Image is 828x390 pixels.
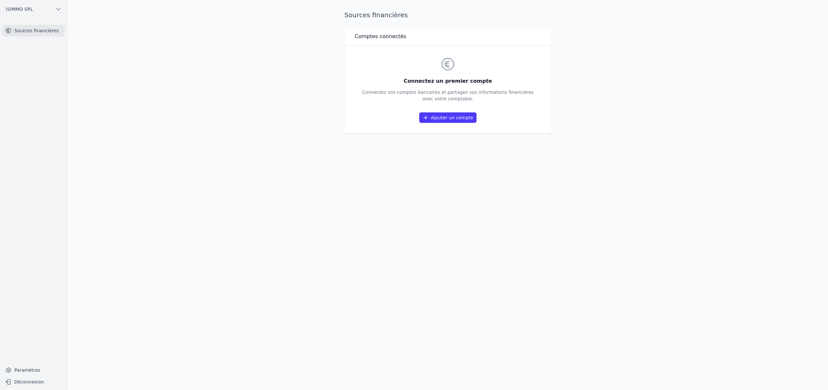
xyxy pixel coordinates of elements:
button: Déconnexion [3,377,65,387]
span: ISIMMO SRL [6,6,33,12]
p: Connectez vos comptes bancaires et partagez vos informations financières avec votre comptable. [362,89,534,102]
h3: Connectez un premier compte [362,77,534,85]
a: Ajouter un compte [419,112,476,123]
a: Sources financières [3,25,65,36]
h3: Comptes connectés [355,33,406,40]
a: Paramètres [3,365,65,375]
button: ISIMMO SRL [3,4,65,14]
h1: Sources financières [344,10,408,20]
